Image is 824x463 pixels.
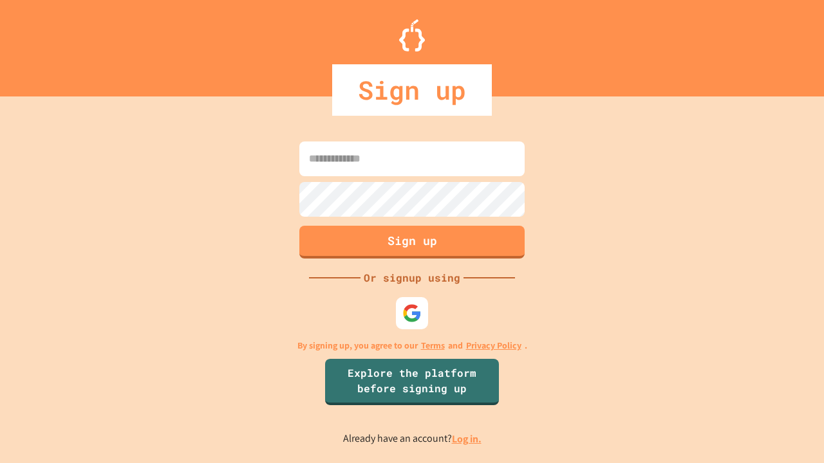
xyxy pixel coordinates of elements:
[452,432,482,446] a: Log in.
[360,270,464,286] div: Or signup using
[297,339,527,352] p: By signing up, you agree to our and .
[325,359,499,405] a: Explore the platform before signing up
[299,226,525,259] button: Sign up
[399,19,425,51] img: Logo.svg
[343,431,482,447] p: Already have an account?
[466,339,521,352] a: Privacy Policy
[332,64,492,116] div: Sign up
[421,339,445,352] a: Terms
[402,304,422,323] img: google-icon.svg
